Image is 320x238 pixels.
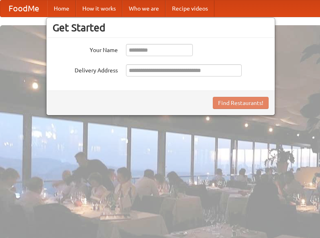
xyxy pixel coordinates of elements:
[53,64,118,74] label: Delivery Address
[166,0,214,17] a: Recipe videos
[47,0,76,17] a: Home
[0,0,47,17] a: FoodMe
[213,97,269,109] button: Find Restaurants!
[53,44,118,54] label: Your Name
[53,22,269,34] h3: Get Started
[122,0,166,17] a: Who we are
[76,0,122,17] a: How it works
